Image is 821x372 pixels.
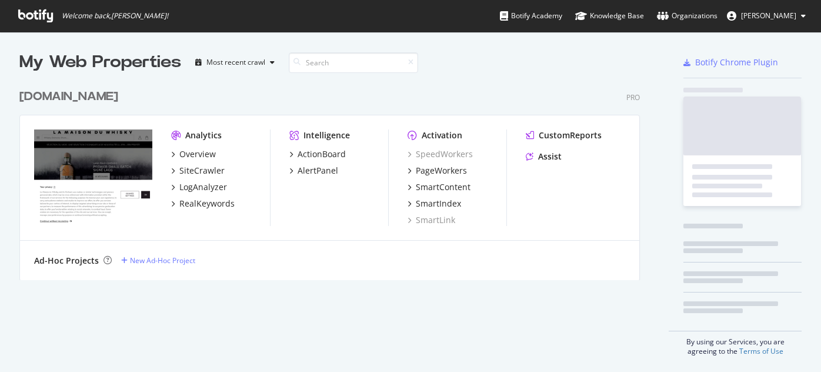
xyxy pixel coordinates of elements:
a: SpeedWorkers [408,148,473,160]
div: Activation [422,129,462,141]
a: PageWorkers [408,165,467,177]
div: CustomReports [539,129,602,141]
div: LogAnalyzer [179,181,227,193]
div: grid [19,74,649,280]
div: Organizations [657,10,717,22]
div: PageWorkers [416,165,467,177]
div: Knowledge Base [575,10,644,22]
button: Most recent crawl [191,53,279,72]
div: Analytics [185,129,222,141]
img: whisky.fr [34,129,152,224]
div: [DOMAIN_NAME] [19,88,118,105]
a: Assist [526,151,562,162]
div: SmartContent [416,181,470,193]
div: SiteCrawler [179,165,225,177]
a: ActionBoard [289,148,346,160]
a: LogAnalyzer [171,181,227,193]
div: ActionBoard [298,148,346,160]
div: RealKeywords [179,198,235,210]
div: By using our Services, you are agreeing to the [669,331,802,356]
div: Overview [179,148,216,160]
div: New Ad-Hoc Project [130,255,195,265]
div: Botify Academy [500,10,562,22]
a: SmartContent [408,181,470,193]
div: Pro [626,92,640,102]
input: Search [289,52,418,73]
a: [DOMAIN_NAME] [19,88,123,105]
div: My Web Properties [19,51,181,74]
a: SmartIndex [408,198,461,210]
a: SmartLink [408,214,455,226]
div: AlertPanel [298,165,338,177]
a: Terms of Use [739,346,783,356]
div: Ad-Hoc Projects [34,255,99,267]
a: Botify Chrome Plugin [683,57,778,68]
button: [PERSON_NAME] [717,6,815,25]
a: Overview [171,148,216,160]
div: Botify Chrome Plugin [695,57,778,68]
span: Welcome back, [PERSON_NAME] ! [62,11,168,21]
span: Quentin JEZEQUEL [741,11,796,21]
div: Assist [538,151,562,162]
a: RealKeywords [171,198,235,210]
div: SmartIndex [416,198,461,210]
a: AlertPanel [289,165,338,177]
a: New Ad-Hoc Project [121,255,195,265]
a: SiteCrawler [171,165,225,177]
a: CustomReports [526,129,602,141]
div: Most recent crawl [206,59,265,66]
div: Intelligence [303,129,350,141]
